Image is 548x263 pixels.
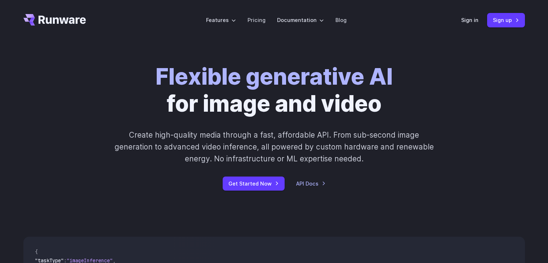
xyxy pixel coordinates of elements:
p: Create high-quality media through a fast, affordable API. From sub-second image generation to adv... [113,129,435,165]
a: Go to / [23,14,86,26]
label: Documentation [277,16,324,24]
a: Sign up [487,13,525,27]
a: Get Started Now [223,177,285,191]
strong: Flexible generative AI [156,63,393,90]
label: Features [206,16,236,24]
span: { [35,249,38,255]
h1: for image and video [156,63,393,117]
a: Pricing [248,16,266,24]
a: Blog [335,16,347,24]
a: Sign in [461,16,478,24]
a: API Docs [296,179,326,188]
